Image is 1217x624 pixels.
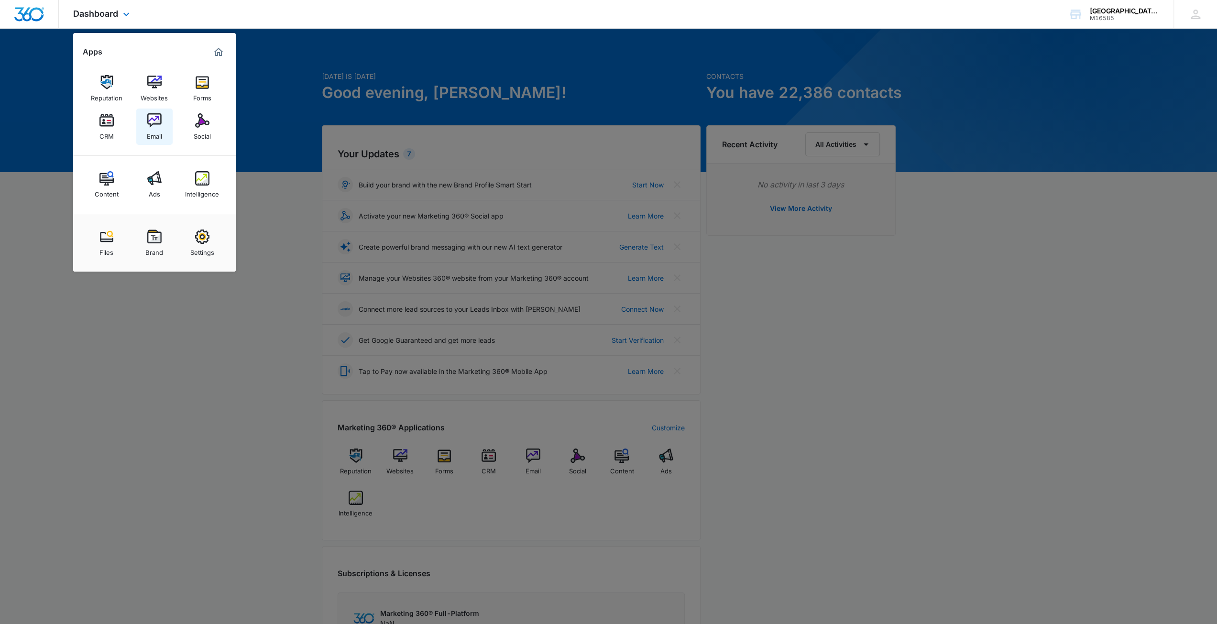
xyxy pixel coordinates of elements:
div: account name [1090,7,1160,15]
a: Settings [184,225,220,261]
div: Content [95,186,119,198]
div: Social [194,128,211,140]
h2: Apps [83,47,102,56]
a: Forms [184,70,220,107]
a: Social [184,109,220,145]
a: Ads [136,166,173,203]
div: Forms [193,89,211,102]
a: CRM [88,109,125,145]
span: Dashboard [73,9,118,19]
a: Files [88,225,125,261]
a: Content [88,166,125,203]
a: Email [136,109,173,145]
div: CRM [99,128,114,140]
a: Marketing 360® Dashboard [211,44,226,60]
a: Brand [136,225,173,261]
a: Websites [136,70,173,107]
div: Ads [149,186,160,198]
a: Reputation [88,70,125,107]
div: Intelligence [185,186,219,198]
div: account id [1090,15,1160,22]
div: Websites [141,89,168,102]
div: Brand [145,244,163,256]
div: Settings [190,244,214,256]
div: Files [99,244,113,256]
a: Intelligence [184,166,220,203]
div: Email [147,128,162,140]
div: Reputation [91,89,122,102]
